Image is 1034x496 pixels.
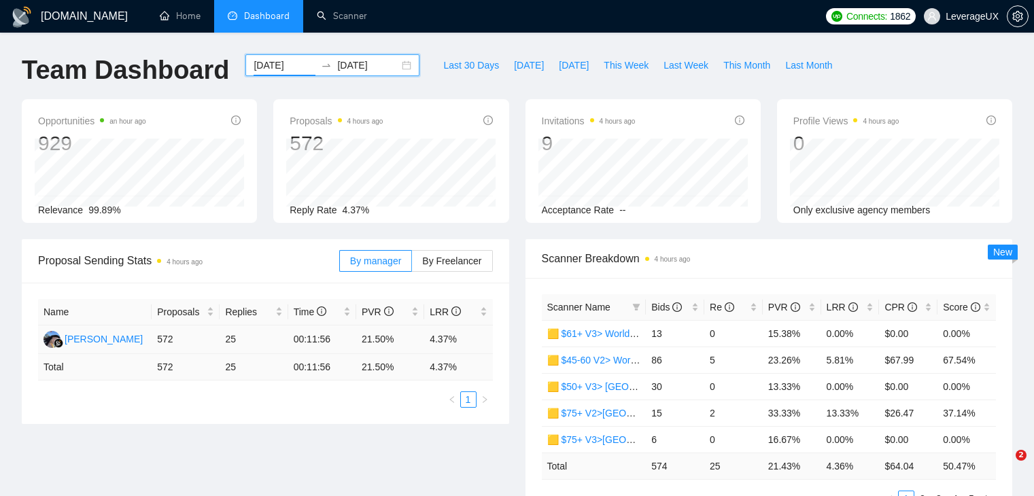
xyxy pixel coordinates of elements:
[791,302,800,312] span: info-circle
[827,302,858,313] span: LRR
[477,391,493,408] button: right
[38,299,152,325] th: Name
[831,11,842,22] img: upwork-logo.png
[879,373,937,400] td: $0.00
[716,54,778,76] button: This Month
[38,354,152,380] td: Total
[937,320,996,347] td: 0.00%
[11,6,33,28] img: logo
[38,252,339,269] span: Proposal Sending Stats
[38,205,83,215] span: Relevance
[793,205,931,215] span: Only exclusive agency members
[943,302,980,313] span: Score
[1007,11,1029,22] a: setting
[704,320,763,347] td: 0
[44,331,61,348] img: AA
[547,434,922,445] a: 🟨 $75+ V3>[GEOGRAPHIC_DATA]+[GEOGRAPHIC_DATA] Only_Tony-UX/UI_General
[362,306,394,317] span: PVR
[846,9,887,24] span: Connects:
[821,400,880,426] td: 13.33%
[821,347,880,373] td: 5.81%
[630,297,643,317] span: filter
[937,426,996,453] td: 0.00%
[937,347,996,373] td: 67.54%
[448,395,456,404] span: left
[763,320,821,347] td: 15.38%
[231,116,241,125] span: info-circle
[254,58,315,73] input: Start date
[542,113,636,129] span: Invitations
[879,453,937,479] td: $ 64.04
[38,113,146,129] span: Opportunities
[290,205,337,215] span: Reply Rate
[619,205,625,215] span: --
[927,12,937,21] span: user
[704,373,763,400] td: 0
[347,118,383,125] time: 4 hours ago
[444,391,460,408] li: Previous Page
[559,58,589,73] span: [DATE]
[547,302,610,313] span: Scanner Name
[225,304,272,319] span: Replies
[337,58,399,73] input: End date
[793,113,899,129] span: Profile Views
[288,354,356,380] td: 00:11:56
[547,408,922,419] a: 🟨 $75+ V2>[GEOGRAPHIC_DATA]+[GEOGRAPHIC_DATA] Only_Tony-UX/UI_General
[821,373,880,400] td: 0.00%
[1007,5,1029,27] button: setting
[651,302,682,313] span: Bids
[343,205,370,215] span: 4.37%
[735,116,744,125] span: info-circle
[704,453,763,479] td: 25
[220,299,288,325] th: Replies
[551,54,596,76] button: [DATE]
[547,328,791,339] a: 🟨 $61+ V3> World_Design Only_Roman-UX/UI_General
[54,338,63,348] img: gigradar-bm.png
[704,347,763,373] td: 5
[879,320,937,347] td: $0.00
[884,302,916,313] span: CPR
[656,54,716,76] button: Last Week
[317,10,367,22] a: searchScanner
[778,54,840,76] button: Last Month
[863,118,899,125] time: 4 hours ago
[723,58,770,73] span: This Month
[152,325,220,354] td: 572
[763,453,821,479] td: 21.43 %
[710,302,734,313] span: Re
[542,453,647,479] td: Total
[22,54,229,86] h1: Team Dashboard
[879,347,937,373] td: $67.99
[725,302,734,312] span: info-circle
[244,10,290,22] span: Dashboard
[356,325,424,354] td: 21.50%
[547,355,815,366] a: 🟨 $45-60 V2> World_Design+Dev_Antony-Front-End_General
[506,54,551,76] button: [DATE]
[646,426,704,453] td: 6
[294,306,326,317] span: Time
[793,130,899,156] div: 0
[763,400,821,426] td: 33.33%
[436,54,506,76] button: Last 30 Days
[152,299,220,325] th: Proposals
[321,60,332,71] span: to
[646,453,704,479] td: 574
[483,116,493,125] span: info-circle
[821,453,880,479] td: 4.36 %
[971,302,980,312] span: info-circle
[879,400,937,426] td: $26.47
[461,392,476,407] a: 1
[821,426,880,453] td: 0.00%
[481,395,489,404] span: right
[157,304,204,319] span: Proposals
[785,58,832,73] span: Last Month
[44,333,143,344] a: AA[PERSON_NAME]
[672,302,682,312] span: info-circle
[356,354,424,380] td: 21.50 %
[908,302,917,312] span: info-circle
[444,391,460,408] button: left
[1007,11,1028,22] span: setting
[763,373,821,400] td: 13.33%
[460,391,477,408] li: 1
[768,302,800,313] span: PVR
